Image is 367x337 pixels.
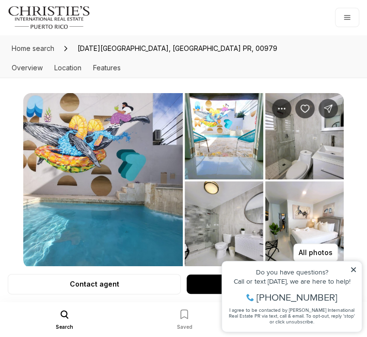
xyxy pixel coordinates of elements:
[74,41,281,56] span: [DATE][GEOGRAPHIC_DATA], [GEOGRAPHIC_DATA] PR, 00979
[185,93,263,179] button: View image gallery
[23,93,183,268] button: View image gallery
[12,64,43,72] a: Skip to: Overview
[10,31,140,38] div: Call or text [DATE], we are here to help!
[8,64,121,72] nav: Page section menu
[23,93,344,268] div: Listing Photos
[187,274,359,294] button: Request a tour
[265,181,344,268] button: View image gallery
[40,46,121,55] span: [PHONE_NUMBER]
[10,22,140,29] div: Do you have questions?
[272,99,291,118] button: Property options
[293,243,338,262] button: All photos
[93,64,121,72] a: Skip to: Features
[8,41,58,56] a: Home search
[56,323,73,331] span: Search
[12,60,138,78] span: I agree to be contacted by [PERSON_NAME] International Real Estate PR via text, call & email. To ...
[12,44,54,52] span: Home search
[56,308,73,331] button: Search
[176,323,192,331] span: Saved
[8,6,91,29] img: logo
[319,99,338,118] button: Share Property: 27 MAR MEDITERRANEO
[8,274,181,294] button: Contact agent
[265,93,344,179] button: View image gallery
[23,93,183,268] li: 1 of 9
[54,64,81,72] a: Skip to: Location
[185,181,263,268] button: View image gallery
[185,93,344,268] li: 2 of 9
[176,308,192,331] button: Saved
[70,280,119,288] p: Contact agent
[295,99,315,118] button: Save Property: 27 MAR MEDITERRANEO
